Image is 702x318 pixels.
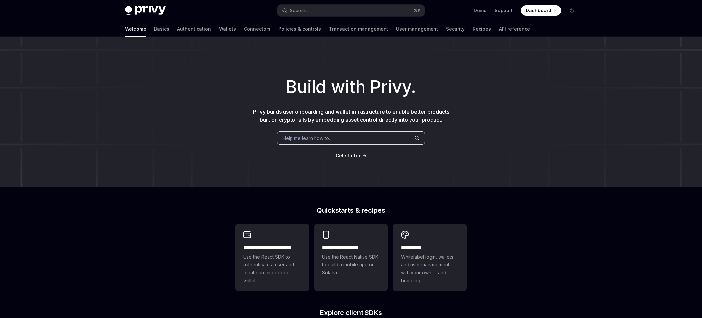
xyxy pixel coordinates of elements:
[277,5,425,16] button: Search...⌘K
[393,224,467,291] a: **** *****Whitelabel login, wallets, and user management with your own UI and branding.
[283,135,333,142] span: Help me learn how to…
[474,7,487,14] a: Demo
[253,108,449,123] span: Privy builds user onboarding and wallet infrastructure to enable better products built on crypto ...
[125,21,146,37] a: Welcome
[244,21,270,37] a: Connectors
[473,21,491,37] a: Recipes
[414,8,421,13] span: ⌘ K
[526,7,551,14] span: Dashboard
[336,153,362,158] span: Get started
[219,21,236,37] a: Wallets
[11,74,691,100] h1: Build with Privy.
[177,21,211,37] a: Authentication
[396,21,438,37] a: User management
[290,7,308,14] div: Search...
[567,5,577,16] button: Toggle dark mode
[521,5,561,16] a: Dashboard
[499,21,530,37] a: API reference
[329,21,388,37] a: Transaction management
[336,152,362,159] a: Get started
[401,253,459,284] span: Whitelabel login, wallets, and user management with your own UI and branding.
[314,224,388,291] a: **** **** **** ***Use the React Native SDK to build a mobile app on Solana.
[495,7,513,14] a: Support
[125,6,166,15] img: dark logo
[235,309,467,316] h2: Explore client SDKs
[278,21,321,37] a: Policies & controls
[446,21,465,37] a: Security
[235,207,467,214] h2: Quickstarts & recipes
[322,253,380,277] span: Use the React Native SDK to build a mobile app on Solana.
[243,253,301,284] span: Use the React SDK to authenticate a user and create an embedded wallet.
[154,21,169,37] a: Basics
